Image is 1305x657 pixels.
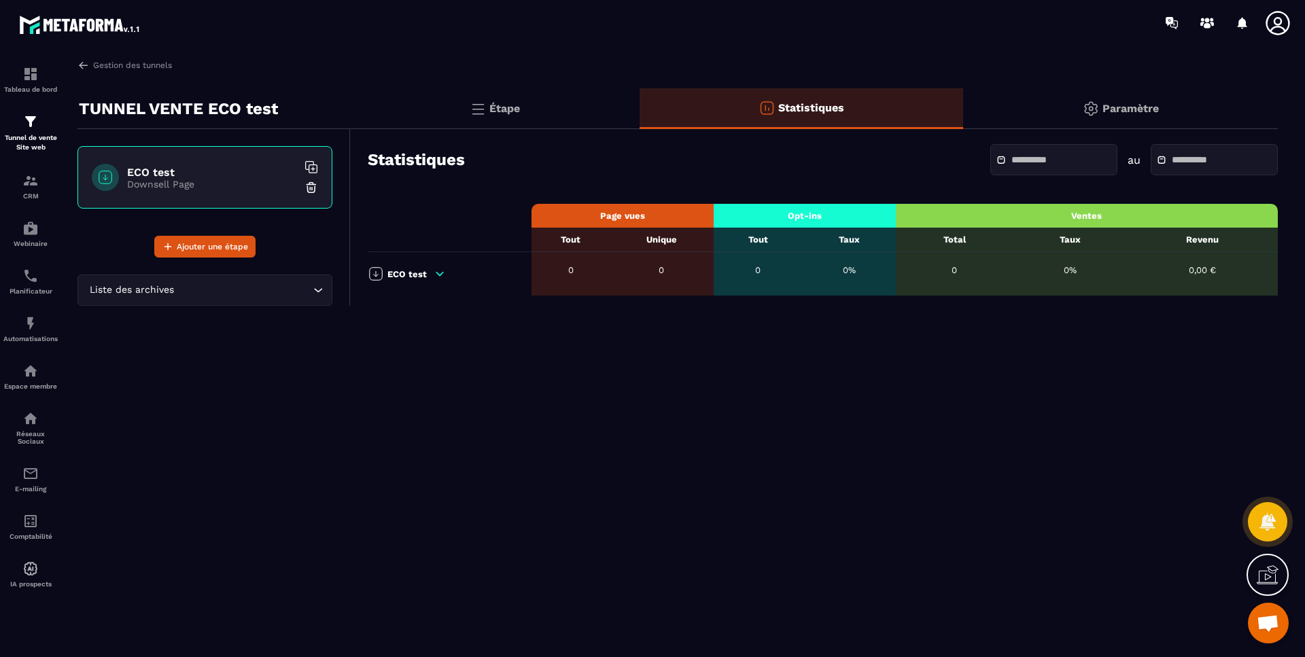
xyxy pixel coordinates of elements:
div: 0 [538,265,603,275]
input: Search for option [177,283,310,298]
p: Réseaux Sociaux [3,430,58,445]
img: email [22,465,39,482]
p: Comptabilité [3,533,58,540]
img: arrow [77,59,90,71]
img: setting-gr.5f69749f.svg [1083,101,1099,117]
img: formation [22,113,39,130]
th: Total [896,228,1013,252]
img: social-network [22,410,39,427]
img: stats-o.f719a939.svg [759,100,775,116]
p: CRM [3,192,58,200]
a: schedulerschedulerPlanificateur [3,258,58,305]
th: Taux [1013,228,1127,252]
p: Tableau de bord [3,86,58,93]
p: au [1128,154,1141,166]
a: emailemailE-mailing [3,455,58,503]
div: 0 [616,265,707,275]
p: Planificateur [3,287,58,295]
p: Tunnel de vente Site web [3,133,58,152]
img: formation [22,66,39,82]
div: 0 [720,265,796,275]
img: automations [22,220,39,236]
p: Espace membre [3,383,58,390]
div: 0,00 € [1134,265,1271,275]
p: Automatisations [3,335,58,342]
a: formationformationTableau de bord [3,56,58,103]
img: logo [19,12,141,37]
th: Revenu [1127,228,1278,252]
p: ECO test [387,269,427,279]
a: social-networksocial-networkRéseaux Sociaux [3,400,58,455]
img: automations [22,561,39,577]
a: accountantaccountantComptabilité [3,503,58,550]
a: automationsautomationsEspace membre [3,353,58,400]
img: scheduler [22,268,39,284]
p: Statistiques [778,101,844,114]
th: Opt-ins [714,204,896,228]
img: automations [22,315,39,332]
div: Ouvrir le chat [1248,603,1289,643]
div: 0% [810,265,889,275]
a: formationformationTunnel de vente Site web [3,103,58,162]
div: 0 [903,265,1007,275]
div: Search for option [77,274,332,306]
img: trash [304,181,318,194]
a: formationformationCRM [3,162,58,210]
h3: Statistiques [368,150,465,169]
p: Webinaire [3,240,58,247]
div: 0% [1020,265,1120,275]
a: automationsautomationsWebinaire [3,210,58,258]
p: Downsell Page [127,179,297,190]
th: Tout [714,228,803,252]
th: Unique [610,228,714,252]
span: Ajouter une étape [177,240,248,253]
th: Page vues [532,204,714,228]
button: Ajouter une étape [154,236,256,258]
p: Paramètre [1102,102,1159,115]
img: automations [22,363,39,379]
th: Tout [532,228,610,252]
span: Liste des archives [86,283,177,298]
img: accountant [22,513,39,529]
p: IA prospects [3,580,58,588]
h6: ECO test [127,166,297,179]
img: formation [22,173,39,189]
th: Taux [803,228,896,252]
p: Étape [489,102,520,115]
th: Ventes [896,204,1278,228]
a: automationsautomationsAutomatisations [3,305,58,353]
p: TUNNEL VENTE ECO test [79,95,278,122]
p: E-mailing [3,485,58,493]
a: Gestion des tunnels [77,59,172,71]
img: bars.0d591741.svg [470,101,486,117]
